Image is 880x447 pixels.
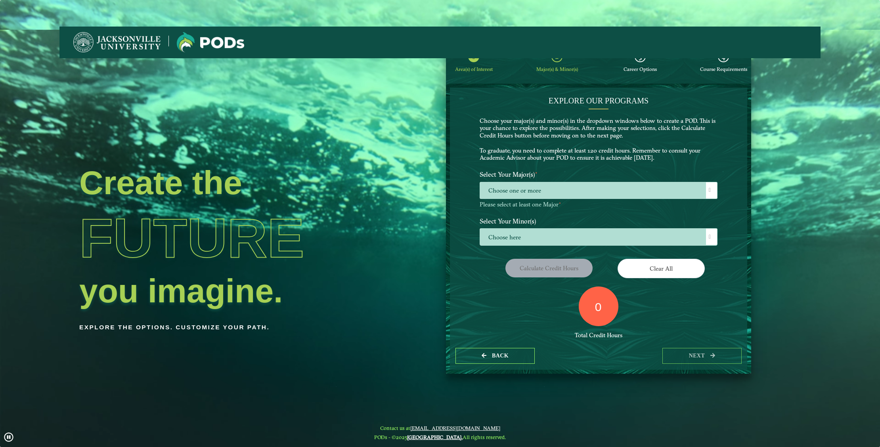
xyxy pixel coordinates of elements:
span: Choose one or more [480,182,717,199]
h4: EXPLORE OUR PROGRAMS [480,96,717,105]
span: Choose here [480,229,717,246]
p: Please select at least one Major [480,201,717,208]
img: Jacksonville University logo [73,32,161,52]
button: next [662,348,742,364]
button: Back [455,348,535,364]
img: Jacksonville University logo [177,32,244,52]
span: Course Requirements [700,66,747,72]
label: Select Your Minor(s) [474,214,723,229]
div: Total Credit Hours [480,332,717,339]
a: [GEOGRAPHIC_DATA]. [407,434,463,440]
span: PODs - ©2025 All rights reserved. [374,434,506,440]
sup: ⋆ [535,170,538,176]
sup: ⋆ [559,200,561,206]
p: Choose your major(s) and minor(s) in the dropdown windows below to create a POD. This is your cha... [480,117,717,162]
button: Clear All [618,259,705,278]
label: Select Your Major(s) [474,167,723,182]
span: Back [492,353,509,359]
h1: Future [79,202,436,274]
a: [EMAIL_ADDRESS][DOMAIN_NAME] [410,425,500,431]
span: Career Options [624,66,657,72]
h2: Create the [79,166,436,199]
label: 0 [595,300,602,315]
button: Calculate credit hours [505,259,593,277]
p: Explore the options. Customize your path. [79,321,436,333]
span: Contact us at [374,425,506,431]
span: Major(s) & Minor(s) [536,66,578,72]
h2: you imagine. [79,274,436,308]
span: Area(s) of Interest [455,66,493,72]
